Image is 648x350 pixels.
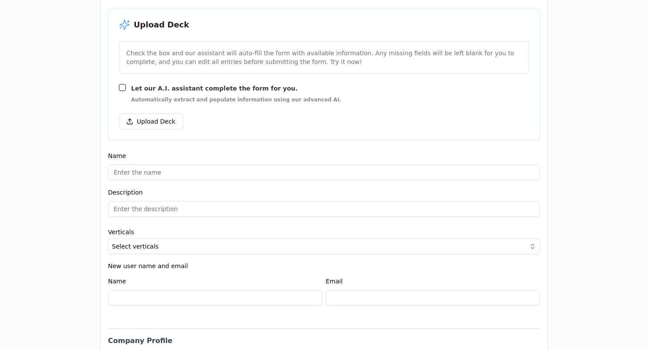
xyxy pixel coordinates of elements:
span: Automatically extract and populate information using our advanced AI. [131,96,341,103]
label: Name [108,278,126,285]
label: Name [108,152,126,159]
label: Description [108,189,143,196]
label: New user name and email [108,263,540,269]
h2: Upload Deck [134,19,189,31]
label: Verticals [108,229,540,235]
input: Enter the name [108,165,540,180]
span: Let our A.I. assistant complete the form for you. [131,84,341,93]
h2: Company Profile [108,328,540,346]
input: Enter the description [108,201,540,217]
button: Upload Deck [119,114,183,129]
span: Select verticals [112,242,159,251]
label: Email [326,278,343,285]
